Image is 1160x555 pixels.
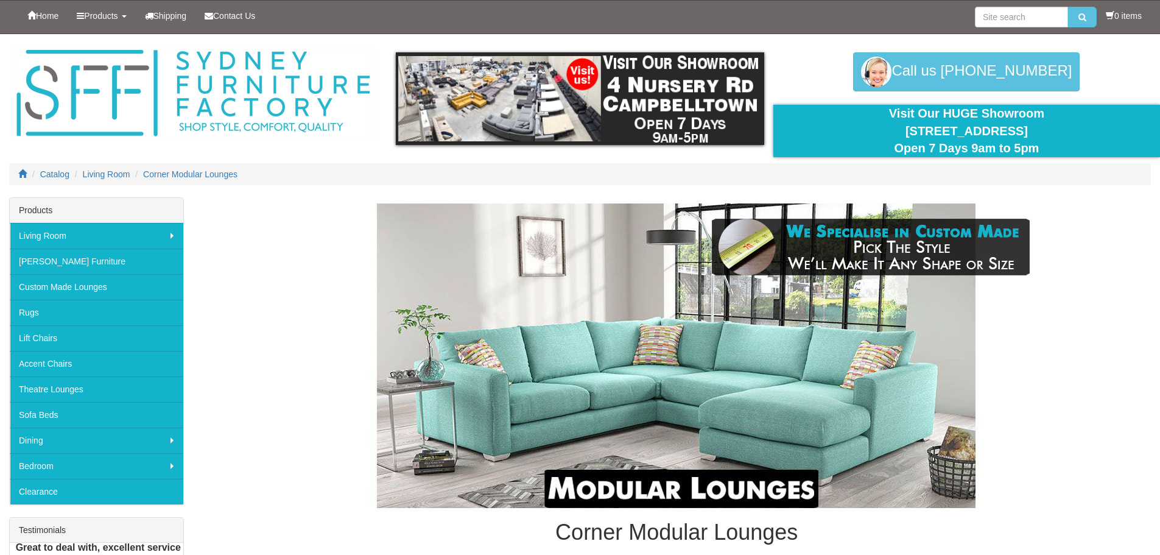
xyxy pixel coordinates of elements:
h1: Corner Modular Lounges [202,520,1151,545]
a: Corner Modular Lounges [143,169,237,179]
input: Site search [975,7,1068,27]
a: Clearance [10,479,183,504]
a: Living Room [83,169,130,179]
a: Catalog [40,169,69,179]
div: Products [10,198,183,223]
a: Shipping [136,1,196,31]
li: 0 items [1106,10,1142,22]
a: Accent Chairs [10,351,183,376]
b: Great to deal with, excellent service [16,543,181,553]
a: Theatre Lounges [10,376,183,402]
span: Products [84,11,118,21]
a: Home [18,1,68,31]
a: Lift Chairs [10,325,183,351]
img: Sydney Furniture Factory [10,46,376,141]
span: Home [36,11,58,21]
div: Testimonials [10,518,183,543]
a: Products [68,1,135,31]
img: Corner Modular Lounges [311,203,1042,508]
span: Shipping [153,11,187,21]
a: Contact Us [195,1,264,31]
a: Sofa Beds [10,402,183,428]
div: Visit Our HUGE Showroom [STREET_ADDRESS] Open 7 Days 9am to 5pm [782,105,1151,157]
a: Bedroom [10,453,183,479]
a: [PERSON_NAME] Furniture [10,249,183,274]
span: Contact Us [213,11,255,21]
a: Living Room [10,223,183,249]
a: Custom Made Lounges [10,274,183,300]
a: Dining [10,428,183,453]
a: Rugs [10,300,183,325]
img: showroom.gif [396,52,764,145]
